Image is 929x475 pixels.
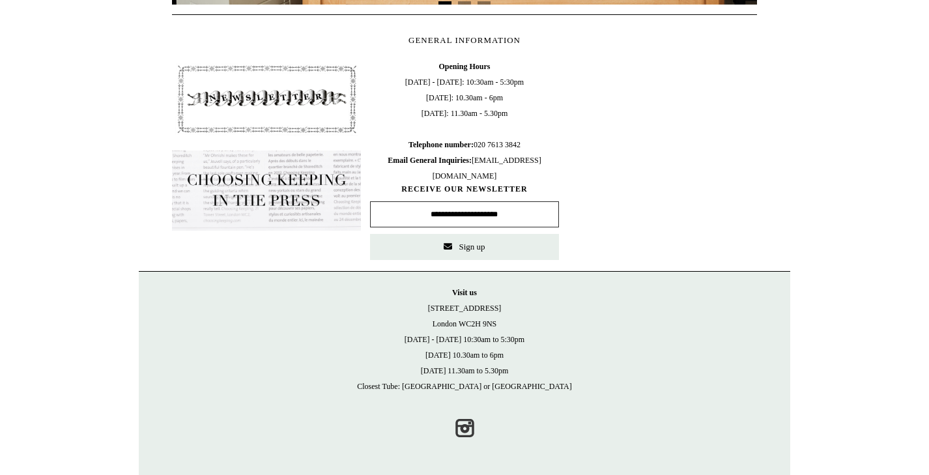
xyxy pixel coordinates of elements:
[568,59,757,254] iframe: google_map
[408,140,474,149] b: Telephone number
[370,184,559,195] span: RECEIVE OUR NEWSLETTER
[452,288,477,297] strong: Visit us
[438,1,451,5] button: Page 1
[172,151,361,231] img: pf-635a2b01-aa89-4342-bbcd-4371b60f588c--In-the-press-Button_1200x.jpg
[438,62,490,71] b: Opening Hours
[370,59,559,184] span: [DATE] - [DATE]: 10:30am - 5:30pm [DATE]: 10.30am - 6pm [DATE]: 11.30am - 5.30pm 020 7613 3842
[478,1,491,5] button: Page 3
[450,414,479,442] a: Instagram
[458,1,471,5] button: Page 2
[388,156,541,180] span: [EMAIL_ADDRESS][DOMAIN_NAME]
[388,156,472,165] b: Email General Inquiries:
[152,285,777,394] p: [STREET_ADDRESS] London WC2H 9NS [DATE] - [DATE] 10:30am to 5:30pm [DATE] 10.30am to 6pm [DATE] 1...
[408,35,521,45] span: GENERAL INFORMATION
[370,234,559,260] button: Sign up
[471,140,474,149] b: :
[459,242,485,252] span: Sign up
[172,59,361,139] img: pf-4db91bb9--1305-Newsletter-Button_1200x.jpg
